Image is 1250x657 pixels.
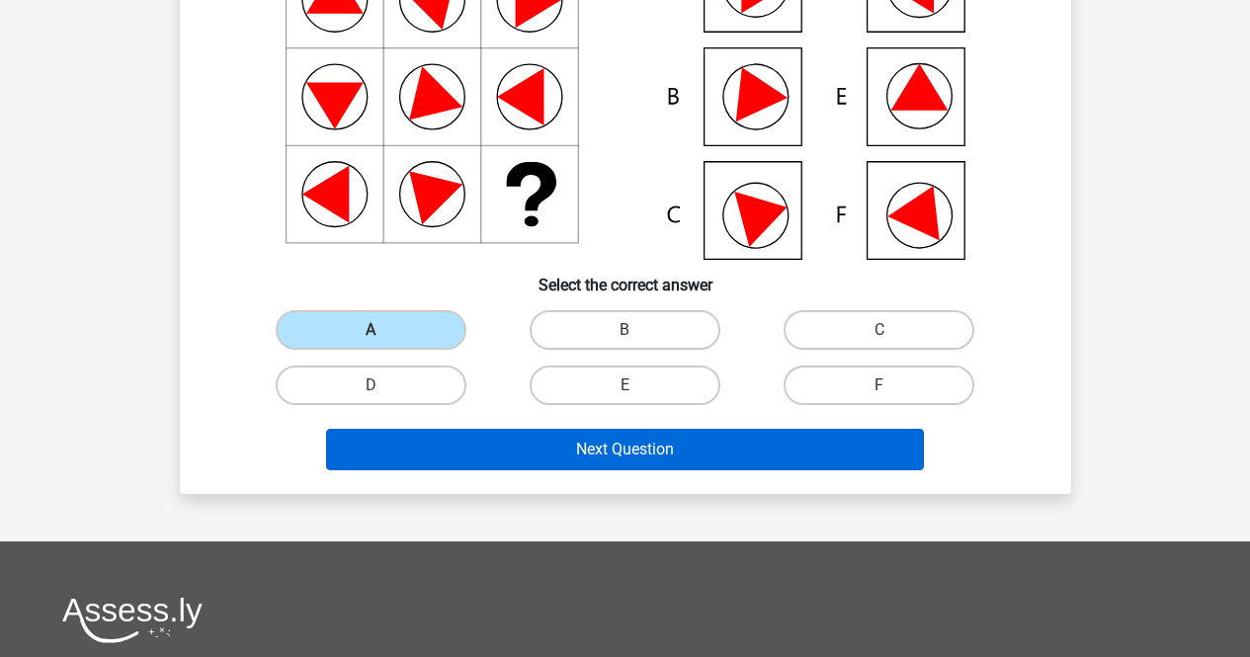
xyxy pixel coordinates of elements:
img: Assessly logo [62,597,203,643]
label: A [276,310,466,350]
label: D [276,366,466,405]
label: B [530,310,720,350]
button: Next Question [326,429,924,470]
label: C [784,310,974,350]
label: F [784,366,974,405]
label: E [530,366,720,405]
h6: Select the correct answer [211,260,1040,294]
